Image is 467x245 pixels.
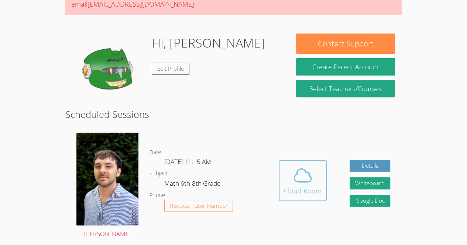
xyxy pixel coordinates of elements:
span: Request Tutor Number [170,203,228,209]
button: Contact Support [296,34,395,54]
button: Create Parent Account [296,58,395,76]
div: Cloud Room [284,186,322,196]
button: Request Tutor Number [164,200,233,212]
dt: Date [150,148,161,157]
dt: Subject [150,169,168,178]
a: Details [350,160,390,172]
button: Whiteboard [350,177,390,189]
span: [DATE] 11:15 AM [164,157,211,166]
a: Google Doc [350,195,390,207]
a: Edit Profile [152,63,189,75]
h2: Scheduled Sessions [65,107,402,121]
dt: Phone [150,191,165,200]
img: profile.jpg [76,133,138,225]
h1: Hi, [PERSON_NAME] [152,34,265,52]
a: Select Teachers/Courses [296,80,395,97]
img: default.png [72,34,146,107]
a: [PERSON_NAME] [76,133,138,239]
dd: Math 6th-8th Grade [164,178,222,191]
button: Cloud Room [279,160,327,201]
